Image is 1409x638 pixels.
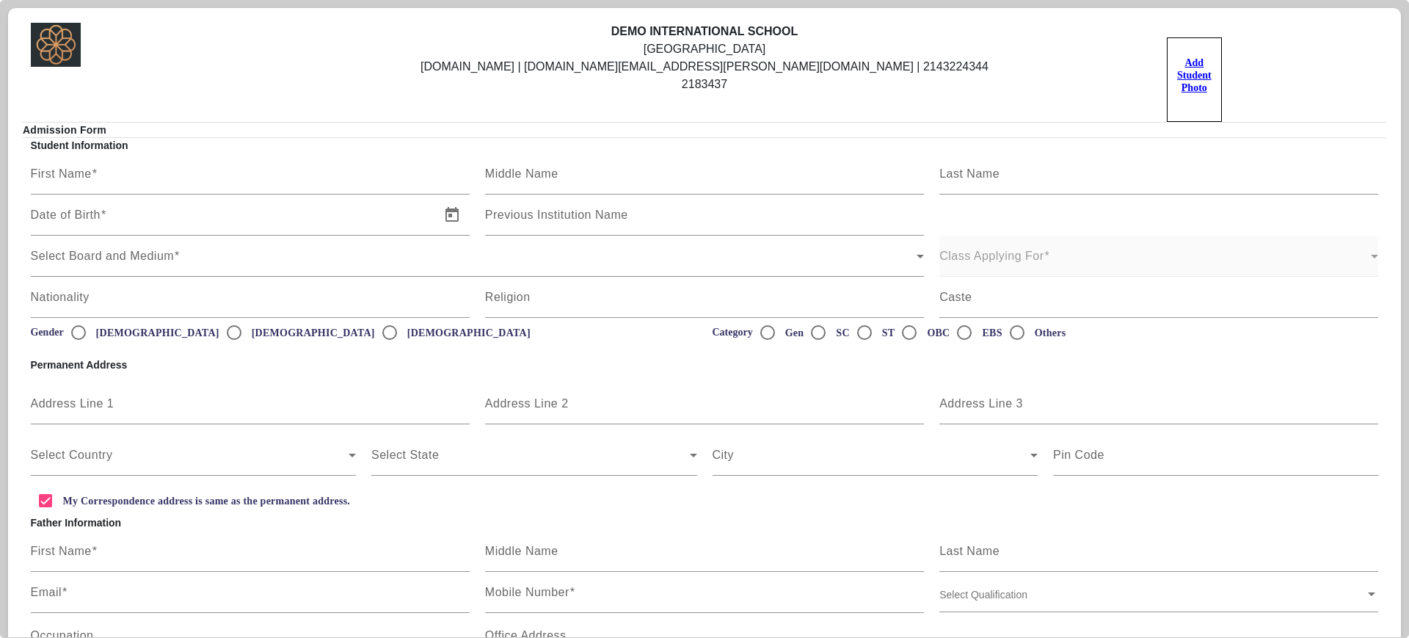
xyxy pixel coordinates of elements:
[1053,449,1104,461] mat-label: Pin Code
[939,171,1378,189] input: Last Name
[939,545,1000,557] mat-label: Last Name
[60,495,351,507] label: My Correspondence address is same as the permanent address.
[485,548,924,566] input: Middle Name
[31,359,128,371] b: Permanent Address
[939,548,1378,566] input: Last Name
[249,327,375,339] label: [DEMOGRAPHIC_DATA]
[31,590,470,607] input: Email
[782,327,804,339] label: Gen
[939,397,1023,410] mat-label: Address Line 3
[833,327,849,339] label: SC
[31,209,101,221] mat-label: Date of Birth
[258,40,1151,58] div: [GEOGRAPHIC_DATA]
[1177,57,1212,93] u: Add Student Photo
[31,397,114,410] mat-label: Address Line 1
[713,449,735,461] mat-label: City
[371,449,439,461] mat-label: Select State
[924,327,950,339] label: OBC
[31,167,92,180] mat-label: First Name
[31,250,175,262] mat-label: Select Board and Medium
[713,326,753,338] label: Category
[611,25,798,37] b: DEMO INTERNATIONAL SCHOOL
[939,250,1044,262] mat-label: Class Applying For
[485,590,924,607] input: Mobile Number
[404,327,531,339] label: [DEMOGRAPHIC_DATA]
[31,401,470,418] input: Address Line 1
[485,291,531,303] mat-label: Religion
[31,294,470,312] input: Nationality
[485,397,569,410] mat-label: Address Line 2
[939,167,1000,180] mat-label: Last Name
[31,23,81,67] img: abdd4561-dfa5-4bc5-9f22-bd710a8d2831
[485,545,558,557] mat-label: Middle Name
[485,294,924,312] input: Religion
[31,253,917,271] span: Select Board and Medium
[485,171,924,189] input: Middle Name
[939,294,1378,312] input: Caste
[434,197,470,233] button: Open calendar
[979,327,1002,339] label: EBS
[31,449,113,461] mat-label: Select Country
[1032,327,1066,339] label: Others
[31,545,92,557] mat-label: First Name
[23,124,106,136] b: Admission Form
[31,586,62,598] mat-label: Email
[485,212,924,230] input: Previous Institution Name
[31,291,90,303] mat-label: Nationality
[31,212,432,230] input: Date of Birth
[258,58,1151,76] div: [DOMAIN_NAME] | [DOMAIN_NAME][EMAIL_ADDRESS][PERSON_NAME][DOMAIN_NAME] | 2143224344
[31,548,470,566] input: First Name*
[485,167,558,180] mat-label: Middle Name
[258,76,1151,93] div: 2183437
[31,326,64,338] label: Gender
[31,171,470,189] input: First Name*
[485,209,628,221] mat-label: Previous Institution Name
[93,327,219,339] label: [DEMOGRAPHIC_DATA]
[939,401,1378,418] input: Address Line 3
[485,586,569,598] mat-label: Mobile Number
[485,401,924,418] input: Address Line 2
[1053,452,1379,470] input: Pin Code
[939,291,972,303] mat-label: Caste
[31,139,128,151] b: Student Information
[31,517,122,529] b: Father Information
[879,327,895,339] label: ST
